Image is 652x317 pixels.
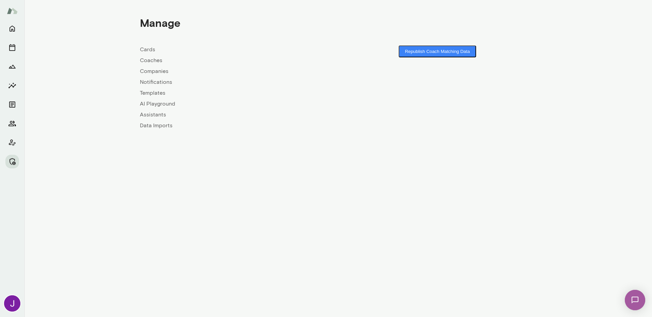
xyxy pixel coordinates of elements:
a: Data Imports [140,122,338,130]
a: AI Playground [140,100,338,108]
button: Members [5,117,19,130]
button: Home [5,22,19,35]
a: Cards [140,45,338,54]
button: Growth Plan [5,60,19,73]
a: Assistants [140,111,338,119]
button: Insights [5,79,19,92]
button: Client app [5,136,19,149]
a: Coaches [140,56,338,64]
h4: Manage [140,16,180,29]
a: Companies [140,67,338,75]
a: Notifications [140,78,338,86]
button: Republish Coach Matching Data [399,45,476,57]
img: Mento [7,4,18,17]
a: Templates [140,89,338,97]
button: Documents [5,98,19,111]
img: Jocelyn Grodin [4,295,20,312]
button: Manage [5,155,19,168]
button: Sessions [5,41,19,54]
